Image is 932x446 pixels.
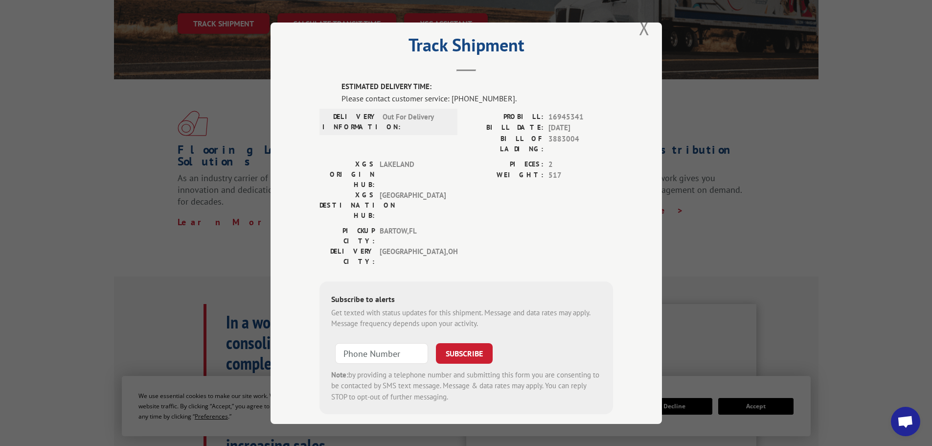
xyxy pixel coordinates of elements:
[380,225,446,246] span: BARTOW , FL
[891,407,920,436] div: Open chat
[466,133,544,154] label: BILL OF LADING:
[319,159,375,189] label: XGS ORIGIN HUB:
[319,38,613,57] h2: Track Shipment
[548,170,613,181] span: 517
[322,111,378,132] label: DELIVERY INFORMATION:
[548,159,613,170] span: 2
[383,111,449,132] span: Out For Delivery
[341,81,613,93] label: ESTIMATED DELIVERY TIME:
[466,170,544,181] label: WEIGHT:
[341,92,613,104] div: Please contact customer service: [PHONE_NUMBER].
[380,189,446,220] span: [GEOGRAPHIC_DATA]
[319,246,375,266] label: DELIVERY CITY:
[319,225,375,246] label: PICKUP CITY:
[466,111,544,122] label: PROBILL:
[331,370,348,379] strong: Note:
[335,343,428,363] input: Phone Number
[319,189,375,220] label: XGS DESTINATION HUB:
[639,15,650,41] button: Close modal
[466,159,544,170] label: PIECES:
[548,122,613,134] span: [DATE]
[436,343,493,363] button: SUBSCRIBE
[548,111,613,122] span: 16945341
[331,293,601,307] div: Subscribe to alerts
[380,159,446,189] span: LAKELAND
[331,369,601,402] div: by providing a telephone number and submitting this form you are consenting to be contacted by SM...
[466,122,544,134] label: BILL DATE:
[548,133,613,154] span: 3883004
[331,307,601,329] div: Get texted with status updates for this shipment. Message and data rates may apply. Message frequ...
[380,246,446,266] span: [GEOGRAPHIC_DATA] , OH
